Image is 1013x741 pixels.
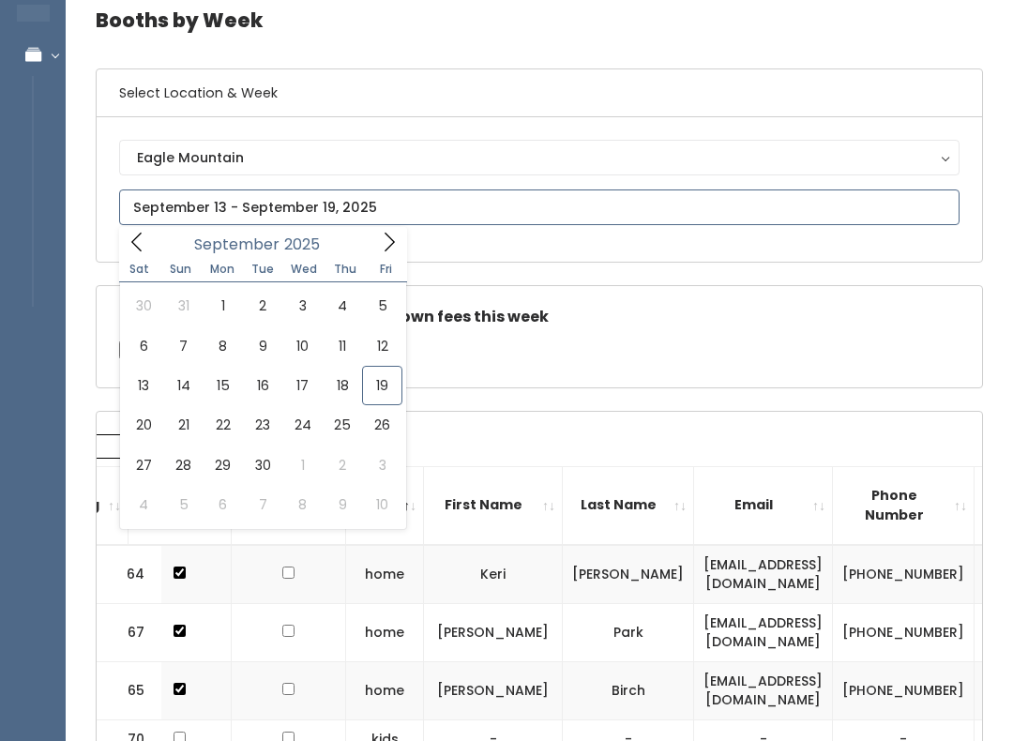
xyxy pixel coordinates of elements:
[563,466,694,544] th: Last Name: activate to sort column ascending
[362,286,401,325] span: September 5, 2025
[424,603,563,661] td: [PERSON_NAME]
[243,405,282,445] span: September 23, 2025
[163,286,203,325] span: August 31, 2025
[202,264,243,275] span: Mon
[424,466,563,544] th: First Name: activate to sort column ascending
[325,264,366,275] span: Thu
[424,545,563,604] td: Keri
[204,446,243,485] span: September 29, 2025
[124,286,163,325] span: August 30, 2025
[243,485,282,524] span: October 7, 2025
[163,446,203,485] span: September 28, 2025
[283,446,323,485] span: October 1, 2025
[163,326,203,366] span: September 7, 2025
[204,405,243,445] span: September 22, 2025
[283,286,323,325] span: September 3, 2025
[124,326,163,366] span: September 6, 2025
[323,326,362,366] span: September 11, 2025
[323,405,362,445] span: September 25, 2025
[694,545,833,604] td: [EMAIL_ADDRESS][DOMAIN_NAME]
[204,286,243,325] span: September 1, 2025
[362,326,401,366] span: September 12, 2025
[204,326,243,366] span: September 8, 2025
[346,661,424,719] td: home
[243,286,282,325] span: September 2, 2025
[160,264,202,275] span: Sun
[124,485,163,524] span: October 4, 2025
[243,446,282,485] span: September 30, 2025
[280,233,336,256] input: Year
[243,326,282,366] span: September 9, 2025
[283,485,323,524] span: October 8, 2025
[163,405,203,445] span: September 21, 2025
[424,661,563,719] td: [PERSON_NAME]
[194,237,280,252] span: September
[563,603,694,661] td: Park
[137,147,942,168] div: Eagle Mountain
[124,366,163,405] span: September 13, 2025
[362,485,401,524] span: October 10, 2025
[833,603,975,661] td: [PHONE_NUMBER]
[346,545,424,604] td: home
[694,661,833,719] td: [EMAIL_ADDRESS][DOMAIN_NAME]
[119,264,160,275] span: Sat
[694,603,833,661] td: [EMAIL_ADDRESS][DOMAIN_NAME]
[204,485,243,524] span: October 6, 2025
[323,485,362,524] span: October 9, 2025
[97,69,982,117] h6: Select Location & Week
[119,189,960,225] input: September 13 - September 19, 2025
[362,405,401,445] span: September 26, 2025
[163,485,203,524] span: October 5, 2025
[833,661,975,719] td: [PHONE_NUMBER]
[119,140,960,175] button: Eagle Mountain
[204,366,243,405] span: September 15, 2025
[97,545,162,604] td: 64
[283,264,325,275] span: Wed
[563,661,694,719] td: Birch
[362,446,401,485] span: October 3, 2025
[833,545,975,604] td: [PHONE_NUMBER]
[694,466,833,544] th: Email: activate to sort column ascending
[163,366,203,405] span: September 14, 2025
[283,405,323,445] span: September 24, 2025
[366,264,407,275] span: Fri
[119,309,960,325] h5: Check this box if there are no takedown fees this week
[323,286,362,325] span: September 4, 2025
[283,366,323,405] span: September 17, 2025
[346,603,424,661] td: home
[243,366,282,405] span: September 16, 2025
[323,446,362,485] span: October 2, 2025
[362,366,401,405] span: September 19, 2025
[563,545,694,604] td: [PERSON_NAME]
[833,466,975,544] th: Phone Number: activate to sort column ascending
[97,603,162,661] td: 67
[97,661,162,719] td: 65
[124,405,163,445] span: September 20, 2025
[323,366,362,405] span: September 18, 2025
[124,446,163,485] span: September 27, 2025
[242,264,283,275] span: Tue
[283,326,323,366] span: September 10, 2025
